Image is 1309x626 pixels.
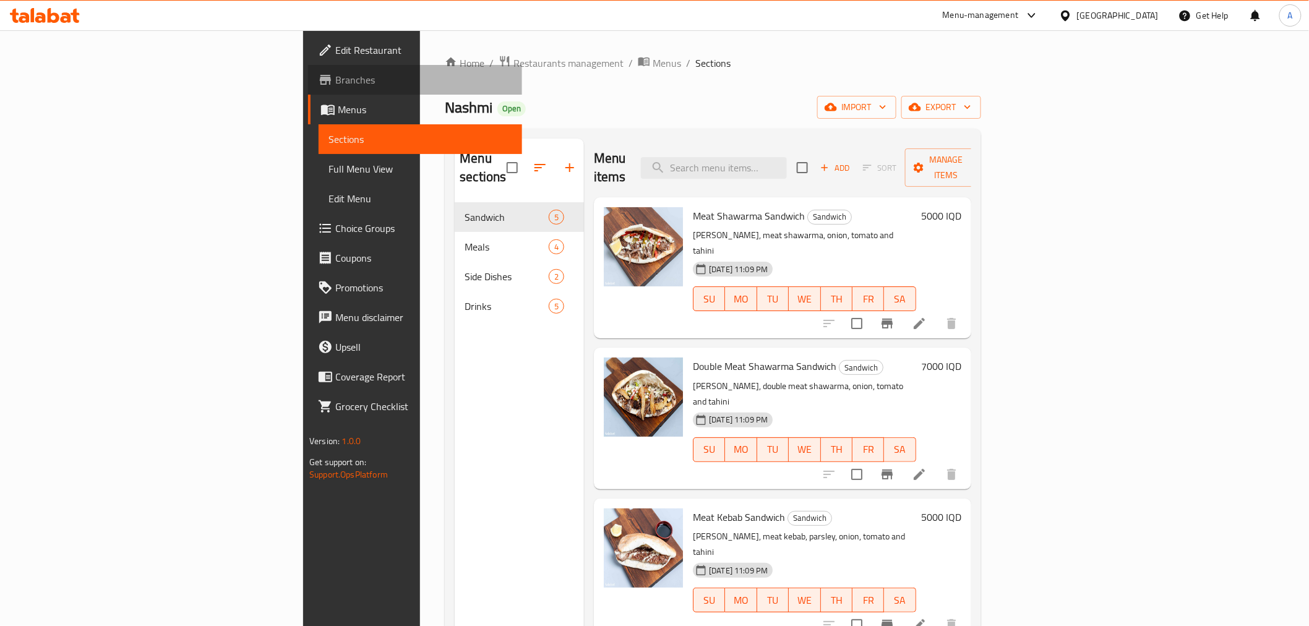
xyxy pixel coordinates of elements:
span: SA [889,440,911,458]
div: Drinks5 [455,291,584,321]
span: MO [730,290,752,308]
button: import [817,96,896,119]
span: Menus [338,102,512,117]
button: Branch-specific-item [872,309,902,338]
a: Menus [638,55,681,71]
div: items [549,210,564,225]
li: / [686,56,690,71]
button: SU [693,286,725,311]
button: delete [937,309,966,338]
a: Menu disclaimer [308,302,521,332]
button: MO [725,588,757,612]
span: Select section [789,155,815,181]
span: SA [889,591,911,609]
button: export [901,96,981,119]
span: Add item [815,158,855,178]
a: Restaurants management [499,55,624,71]
span: FR [857,440,879,458]
span: Sections [695,56,731,71]
span: FR [857,290,879,308]
span: Restaurants management [513,56,624,71]
span: Select to update [844,461,870,487]
a: Edit Menu [319,184,521,213]
div: items [549,269,564,284]
span: TH [826,591,848,609]
button: Manage items [905,148,988,187]
h6: 5000 IQD [921,207,961,225]
div: Drinks [465,299,548,314]
button: TH [821,588,852,612]
span: TH [826,440,848,458]
span: Grocery Checklist [335,399,512,414]
button: TH [821,437,852,462]
h6: 7000 IQD [921,358,961,375]
span: 4 [549,241,564,253]
span: MO [730,591,752,609]
span: WE [794,440,815,458]
span: SA [889,290,911,308]
span: Double Meat Shawarma Sandwich [693,357,836,375]
span: WE [794,591,815,609]
p: [PERSON_NAME], double meat shawarma, onion, tomato and tahini [693,379,916,409]
span: import [827,100,886,115]
span: SU [698,591,720,609]
nav: breadcrumb [445,55,981,71]
span: Branches [335,72,512,87]
div: Sandwich [788,511,832,526]
button: TU [757,286,789,311]
img: Double Meat Shawarma Sandwich [604,358,683,437]
button: MO [725,286,757,311]
a: Promotions [308,273,521,302]
span: 5 [549,212,564,223]
span: Side Dishes [465,269,548,284]
li: / [629,56,633,71]
a: Support.OpsPlatform [309,466,388,482]
span: Menu disclaimer [335,310,512,325]
button: TH [821,286,852,311]
span: Sandwich [808,210,851,224]
button: MO [725,437,757,462]
span: Sort sections [525,153,555,182]
span: MO [730,440,752,458]
span: 2 [549,271,564,283]
span: Sandwich [465,210,548,225]
span: Sandwich [788,511,831,525]
span: Coupons [335,251,512,265]
span: Manage items [915,152,978,183]
span: [DATE] 11:09 PM [704,565,773,577]
span: Meat Shawarma Sandwich [693,207,805,225]
button: FR [852,588,884,612]
div: Sandwich [839,360,883,375]
a: Menus [308,95,521,124]
button: WE [789,437,820,462]
div: Sandwich [807,210,852,225]
button: Add [815,158,855,178]
span: Edit Menu [328,191,512,206]
h6: 5000 IQD [921,508,961,526]
span: TU [762,290,784,308]
span: Get support on: [309,454,366,470]
img: Meat Shawarma Sandwich [604,207,683,286]
button: WE [789,286,820,311]
span: Select all sections [499,155,525,181]
button: SU [693,588,725,612]
a: Edit menu item [912,467,927,482]
span: 1.0.0 [342,433,361,449]
span: A [1288,9,1293,22]
span: Promotions [335,280,512,295]
span: Edit Restaurant [335,43,512,58]
button: TU [757,437,789,462]
div: Meals [465,239,548,254]
span: Upsell [335,340,512,354]
div: items [549,299,564,314]
div: Side Dishes2 [455,262,584,291]
button: Branch-specific-item [872,460,902,489]
span: Meat Kebab Sandwich [693,508,785,526]
span: TU [762,591,784,609]
span: Sections [328,132,512,147]
button: SA [884,437,916,462]
span: SU [698,440,720,458]
button: SU [693,437,725,462]
span: TU [762,440,784,458]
